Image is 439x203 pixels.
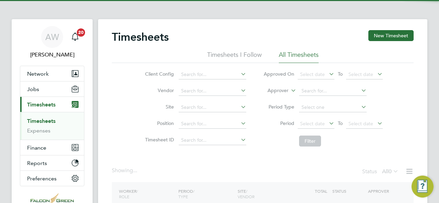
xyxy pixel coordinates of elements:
[382,168,399,175] label: All
[279,51,319,63] li: All Timesheets
[368,30,414,41] button: New Timesheet
[143,104,174,110] label: Site
[179,136,246,145] input: Search for...
[68,26,82,48] a: 20
[348,120,373,127] span: Select date
[263,71,294,77] label: Approved On
[179,103,246,112] input: Search for...
[112,167,139,174] div: Showing
[27,101,56,108] span: Timesheets
[348,71,373,77] span: Select date
[362,167,400,177] div: Status
[179,86,246,96] input: Search for...
[20,171,84,186] button: Preferences
[27,127,50,134] a: Expenses
[300,71,325,77] span: Select date
[27,118,56,124] a: Timesheets
[258,87,288,94] label: Approver
[412,176,434,198] button: Engage Resource Center
[143,71,174,77] label: Client Config
[143,137,174,143] label: Timesheet ID
[143,87,174,93] label: Vendor
[179,70,246,79] input: Search for...
[20,140,84,155] button: Finance
[20,51,84,59] span: Anna West
[263,120,294,126] label: Period
[112,30,169,44] h2: Timesheets
[207,51,262,63] li: Timesheets I Follow
[263,104,294,110] label: Period Type
[299,103,367,112] input: Select one
[143,120,174,126] label: Position
[299,86,367,96] input: Search for...
[299,136,321,147] button: Filter
[27,86,39,92] span: Jobs
[336,69,345,78] span: To
[20,155,84,170] button: Reports
[20,26,84,59] a: AW[PERSON_NAME]
[300,120,325,127] span: Select date
[27,175,57,182] span: Preferences
[27,71,49,77] span: Network
[20,66,84,81] button: Network
[45,33,59,41] span: AW
[133,167,137,174] span: ...
[336,119,345,128] span: To
[389,168,392,175] span: 0
[20,81,84,97] button: Jobs
[77,28,85,37] span: 20
[179,119,246,129] input: Search for...
[20,97,84,112] button: Timesheets
[27,160,47,166] span: Reports
[20,112,84,140] div: Timesheets
[27,144,46,151] span: Finance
